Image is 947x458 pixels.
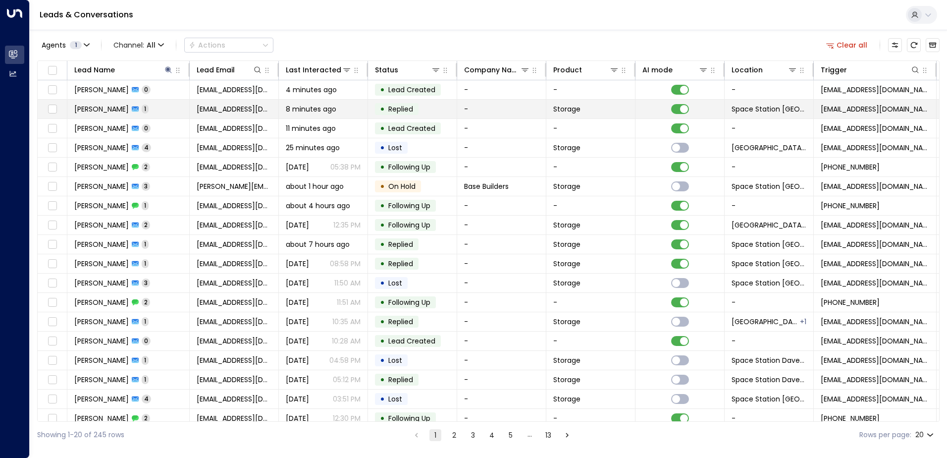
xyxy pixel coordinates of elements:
[732,317,799,327] span: Space Station Stirchley
[286,355,309,365] span: Oct 12, 2025
[333,394,361,404] p: 03:51 PM
[286,375,309,385] span: Oct 02, 2025
[457,235,546,254] td: -
[821,355,929,365] span: leads@space-station.co.uk
[732,104,806,114] span: Space Station Solihull
[74,220,129,230] span: Abigail Smith
[486,429,498,441] button: Go to page 4
[388,375,413,385] span: Replied
[553,104,580,114] span: Storage
[380,159,385,175] div: •
[286,278,309,288] span: Yesterday
[286,259,309,269] span: Yesterday
[46,354,58,367] span: Toggle select row
[388,201,430,211] span: Following Up
[725,80,814,99] td: -
[464,64,520,76] div: Company Name
[74,64,173,76] div: Lead Name
[142,337,151,345] span: 0
[46,84,58,96] span: Toggle select row
[46,393,58,405] span: Toggle select row
[142,298,150,306] span: 2
[888,38,902,52] button: Customize
[732,64,797,76] div: Location
[197,162,271,172] span: fkyfcy@hotmail.com
[546,409,635,428] td: -
[197,85,271,95] span: maryjas66@hotmail.com
[821,85,929,95] span: leads@space-station.co.uk
[732,181,806,191] span: Space Station Banbury
[553,317,580,327] span: Storage
[821,336,929,346] span: leads@space-station.co.uk
[74,375,129,385] span: Diane Smith
[46,142,58,154] span: Toggle select row
[142,414,150,422] span: 2
[822,38,872,52] button: Clear all
[388,336,435,346] span: Lead Created
[74,259,129,269] span: Stephen Smith
[74,355,129,365] span: Diane Smith
[197,375,271,385] span: idsmith195@hotmail.com
[197,413,271,423] span: mgsimprovements@outlook.com
[380,120,385,137] div: •
[553,64,619,76] div: Product
[380,139,385,156] div: •
[388,220,430,230] span: Following Up
[380,197,385,214] div: •
[46,316,58,328] span: Toggle select row
[40,9,133,20] a: Leads & Conversations
[380,81,385,98] div: •
[286,220,309,230] span: Yesterday
[330,259,361,269] p: 08:58 PM
[725,196,814,215] td: -
[109,38,168,52] span: Channel:
[286,143,340,153] span: 25 minutes ago
[821,201,880,211] span: +447805581388
[732,375,806,385] span: Space Station Daventry
[380,178,385,195] div: •
[380,275,385,291] div: •
[197,394,271,404] span: mgsimprovements@outlook.com
[37,430,124,440] div: Showing 1-20 of 245 rows
[46,412,58,425] span: Toggle select row
[821,317,929,327] span: leads@space-station.co.uk
[553,143,580,153] span: Storage
[74,394,129,404] span: Millie-Anne Smith
[448,429,460,441] button: Go to page 2
[553,181,580,191] span: Storage
[286,64,341,76] div: Last Interacted
[388,104,413,114] span: Replied
[147,41,156,49] span: All
[859,430,911,440] label: Rows per page:
[457,216,546,234] td: -
[821,394,929,404] span: leads@space-station.co.uk
[725,409,814,428] td: -
[333,375,361,385] p: 05:12 PM
[457,293,546,312] td: -
[142,105,149,113] span: 1
[732,355,806,365] span: Space Station Daventry
[286,297,309,307] span: Oct 09, 2025
[457,100,546,118] td: -
[915,428,936,442] div: 20
[46,103,58,115] span: Toggle select row
[388,239,413,249] span: Replied
[184,38,273,53] button: Actions
[197,355,271,365] span: idsmith195@hotmail.com
[286,123,336,133] span: 11 minutes ago
[142,395,151,403] span: 4
[732,64,763,76] div: Location
[388,162,430,172] span: Following Up
[286,162,309,172] span: Yesterday
[380,333,385,349] div: •
[725,293,814,312] td: -
[546,119,635,138] td: -
[74,85,129,95] span: Jane Smith
[142,85,151,94] span: 0
[429,429,441,441] button: page 1
[142,259,149,268] span: 1
[457,370,546,389] td: -
[725,332,814,350] td: -
[388,317,413,327] span: Replied
[333,220,361,230] p: 12:35 PM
